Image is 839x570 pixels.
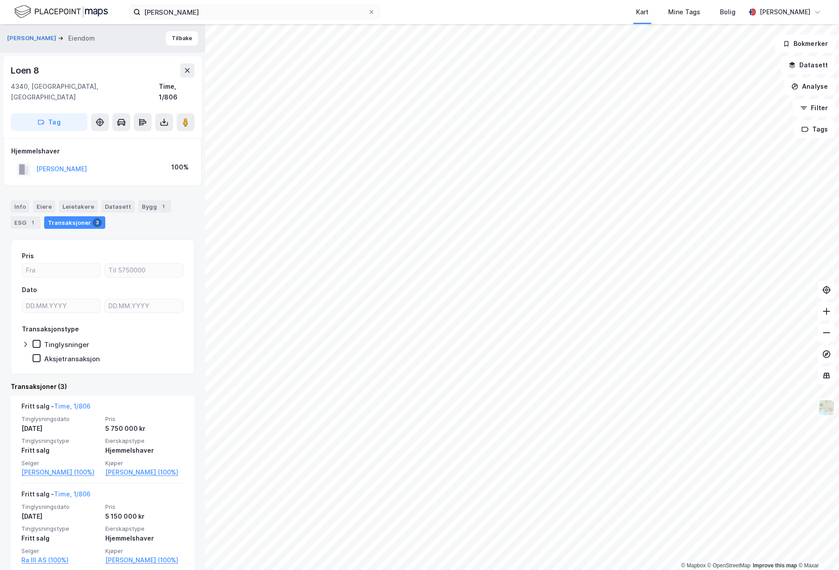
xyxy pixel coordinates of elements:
[21,511,100,522] div: [DATE]
[681,562,706,569] a: Mapbox
[22,251,34,261] div: Pris
[14,4,108,20] img: logo.f888ab2527a4732fd821a326f86c7f29.svg
[105,445,184,456] div: Hjemmelshaver
[21,423,100,434] div: [DATE]
[760,7,810,17] div: [PERSON_NAME]
[636,7,649,17] div: Kart
[11,113,87,131] button: Tag
[11,381,194,392] div: Transaksjoner (3)
[159,81,194,103] div: Time, 1/806
[781,56,835,74] button: Datasett
[105,415,184,423] span: Pris
[22,324,79,335] div: Transaksjonstype
[784,78,835,95] button: Analyse
[101,200,135,213] div: Datasett
[21,401,91,415] div: Fritt salg -
[44,355,100,363] div: Aksjetransaksjon
[11,146,194,157] div: Hjemmelshaver
[105,547,184,555] span: Kjøper
[105,459,184,467] span: Kjøper
[159,202,168,211] div: 1
[11,200,29,213] div: Info
[794,120,835,138] button: Tags
[11,81,159,103] div: 4340, [GEOGRAPHIC_DATA], [GEOGRAPHIC_DATA]
[21,555,100,566] a: Ra III AS (100%)
[21,489,91,503] div: Fritt salg -
[28,218,37,227] div: 1
[105,467,184,478] a: [PERSON_NAME] (100%)
[138,200,171,213] div: Bygg
[59,200,98,213] div: Leietakere
[33,200,55,213] div: Eiere
[22,285,37,295] div: Dato
[818,399,835,416] img: Z
[54,402,91,410] a: Time, 1/806
[105,503,184,511] span: Pris
[105,423,184,434] div: 5 750 000 kr
[21,459,100,467] span: Selger
[68,33,95,44] div: Eiendom
[21,525,100,533] span: Tinglysningstype
[105,264,183,277] input: Til 5750000
[105,299,183,313] input: DD.MM.YYYY
[105,525,184,533] span: Eierskapstype
[720,7,736,17] div: Bolig
[166,31,198,45] button: Tilbake
[22,264,100,277] input: Fra
[793,99,835,117] button: Filter
[44,216,105,229] div: Transaksjoner
[93,218,102,227] div: 3
[794,527,839,570] iframe: Chat Widget
[105,437,184,445] span: Eierskapstype
[21,437,100,445] span: Tinglysningstype
[11,63,41,78] div: Loen 8
[22,299,100,313] input: DD.MM.YYYY
[707,562,751,569] a: OpenStreetMap
[21,445,100,456] div: Fritt salg
[21,467,100,478] a: [PERSON_NAME] (100%)
[105,533,184,544] div: Hjemmelshaver
[141,5,368,19] input: Søk på adresse, matrikkel, gårdeiere, leietakere eller personer
[21,547,100,555] span: Selger
[11,216,41,229] div: ESG
[171,162,189,173] div: 100%
[668,7,700,17] div: Mine Tags
[21,503,100,511] span: Tinglysningsdato
[54,490,91,498] a: Time, 1/806
[7,34,58,43] button: [PERSON_NAME]
[105,511,184,522] div: 5 150 000 kr
[21,533,100,544] div: Fritt salg
[44,340,89,349] div: Tinglysninger
[775,35,835,53] button: Bokmerker
[105,555,184,566] a: [PERSON_NAME] (100%)
[753,562,797,569] a: Improve this map
[21,415,100,423] span: Tinglysningsdato
[794,527,839,570] div: Kontrollprogram for chat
